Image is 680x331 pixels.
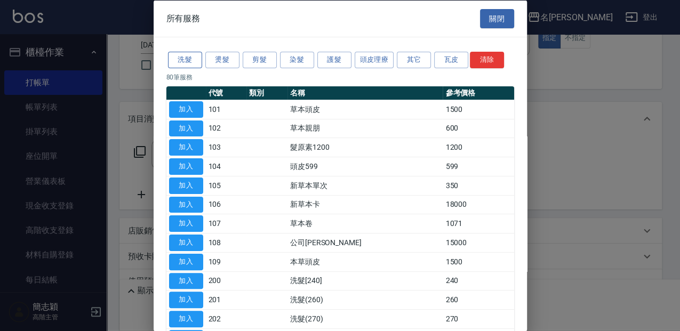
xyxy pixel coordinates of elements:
td: 髮原素1200 [287,138,443,157]
button: 洗髮 [168,52,202,68]
td: 新草本單次 [287,176,443,195]
p: 80 筆服務 [166,72,514,82]
td: 15000 [443,233,514,252]
td: 103 [206,138,247,157]
td: 公司[PERSON_NAME] [287,233,443,252]
button: 加入 [169,177,203,193]
td: 109 [206,252,247,271]
th: 代號 [206,86,247,100]
td: 240 [443,271,514,290]
td: 106 [206,195,247,214]
td: 600 [443,119,514,138]
td: 草本頭皮 [287,100,443,119]
td: 599 [443,157,514,176]
td: 202 [206,309,247,328]
td: 草本卷 [287,214,443,233]
button: 加入 [169,253,203,270]
button: 加入 [169,158,203,175]
td: 107 [206,214,247,233]
td: 260 [443,290,514,309]
td: 200 [206,271,247,290]
button: 關閉 [480,9,514,28]
button: 加入 [169,101,203,117]
button: 加入 [169,292,203,308]
button: 加入 [169,120,203,136]
th: 類別 [246,86,287,100]
button: 染髮 [280,52,314,68]
td: 201 [206,290,247,309]
td: 350 [443,176,514,195]
button: 加入 [169,235,203,251]
td: 18000 [443,195,514,214]
button: 其它 [397,52,431,68]
td: 草本親朋 [287,119,443,138]
button: 加入 [169,139,203,156]
button: 頭皮理療 [355,52,394,68]
td: 新草本卡 [287,195,443,214]
button: 加入 [169,215,203,232]
td: 1200 [443,138,514,157]
td: 1500 [443,100,514,119]
td: 洗髮[240] [287,271,443,290]
button: 加入 [169,196,203,213]
button: 剪髮 [243,52,277,68]
td: 105 [206,176,247,195]
button: 加入 [169,272,203,289]
td: 108 [206,233,247,252]
button: 瓦皮 [434,52,468,68]
td: 270 [443,309,514,328]
td: 102 [206,119,247,138]
td: 洗髮(260) [287,290,443,309]
td: 1500 [443,252,514,271]
td: 頭皮599 [287,157,443,176]
span: 所有服務 [166,13,201,23]
th: 名稱 [287,86,443,100]
td: 101 [206,100,247,119]
td: 本草頭皮 [287,252,443,271]
button: 燙髮 [205,52,239,68]
th: 參考價格 [443,86,514,100]
td: 洗髮(270) [287,309,443,328]
button: 加入 [169,311,203,327]
td: 104 [206,157,247,176]
button: 清除 [470,52,504,68]
td: 1071 [443,214,514,233]
button: 護髮 [317,52,351,68]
